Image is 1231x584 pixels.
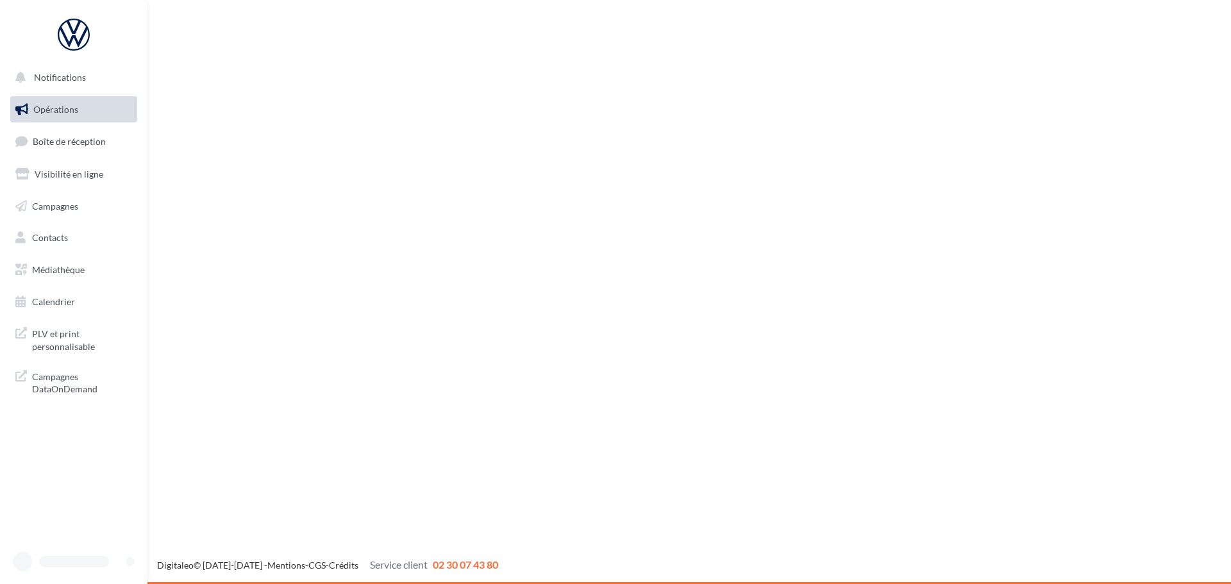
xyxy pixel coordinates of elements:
a: CGS [308,560,326,571]
a: Contacts [8,224,140,251]
span: Service client [370,558,428,571]
a: Calendrier [8,288,140,315]
a: Médiathèque [8,256,140,283]
span: © [DATE]-[DATE] - - - [157,560,498,571]
a: PLV et print personnalisable [8,320,140,358]
span: Médiathèque [32,264,85,275]
span: Boîte de réception [33,136,106,147]
span: Opérations [33,104,78,115]
a: Opérations [8,96,140,123]
a: Boîte de réception [8,128,140,155]
span: PLV et print personnalisable [32,325,132,353]
span: Notifications [34,72,86,83]
span: Campagnes DataOnDemand [32,368,132,396]
a: Campagnes DataOnDemand [8,363,140,401]
a: Mentions [267,560,305,571]
a: Campagnes [8,193,140,220]
span: Contacts [32,232,68,243]
button: Notifications [8,64,135,91]
span: Campagnes [32,200,78,211]
span: 02 30 07 43 80 [433,558,498,571]
span: Visibilité en ligne [35,169,103,179]
span: Calendrier [32,296,75,307]
a: Digitaleo [157,560,194,571]
a: Crédits [329,560,358,571]
a: Visibilité en ligne [8,161,140,188]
